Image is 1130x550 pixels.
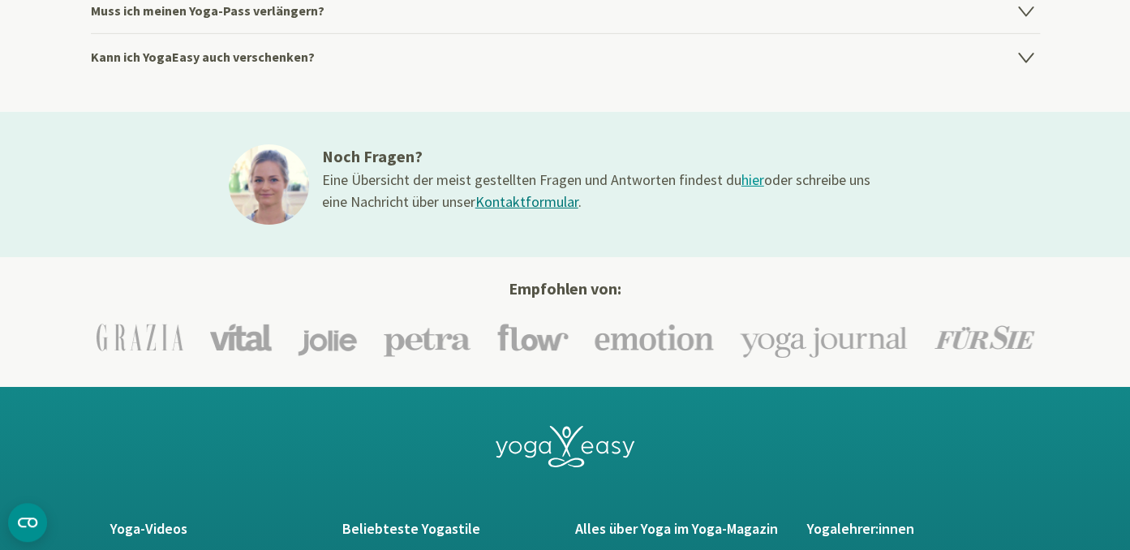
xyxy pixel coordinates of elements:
[322,144,874,169] h3: Noch Fragen?
[322,169,874,213] div: Eine Übersicht der meist gestellten Fragen und Antworten findest du oder schreibe uns eine Nachri...
[575,521,788,537] a: Alles über Yoga im Yoga-Magazin
[209,324,272,351] img: Vital Logo
[229,144,309,225] img: ines@1x.jpg
[740,317,909,358] img: Yoga-Journal Logo
[741,170,764,189] a: hier
[8,503,47,542] button: CMP-Widget öffnen
[807,521,1020,537] a: Yogalehrer:innen
[298,319,357,355] img: Jolie Logo
[91,33,1040,79] h4: Kann ich YogaEasy auch verschenken?
[383,318,471,357] img: Petra Logo
[497,324,569,351] img: Flow Logo
[97,324,183,351] img: Grazia Logo
[475,192,578,211] a: Kontaktformular
[935,325,1034,350] img: Für Sie Logo
[342,521,556,537] a: Beliebteste Yogastile
[110,521,324,537] a: Yoga-Videos
[595,324,714,351] img: Emotion Logo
